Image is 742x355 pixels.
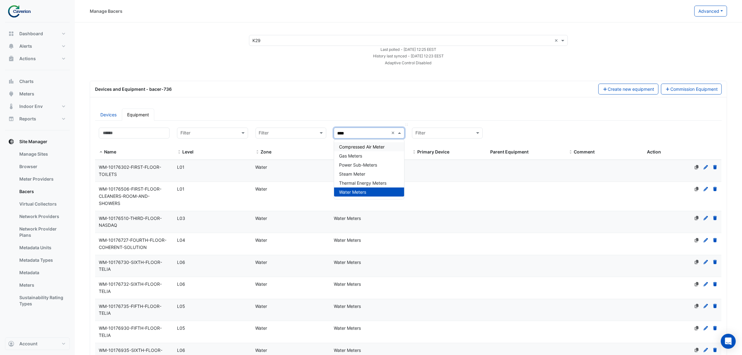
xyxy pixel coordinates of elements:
[339,153,362,158] span: Gas Meters
[721,334,736,349] div: Open Intercom Messenger
[177,237,185,243] span: L04
[14,241,70,254] a: Metadata Units
[703,216,709,221] a: Edit
[5,135,70,148] button: Site Manager
[19,56,36,62] span: Actions
[661,84,722,95] button: Commission Equipment
[14,279,70,291] a: Meters
[8,43,14,49] app-icon: Alerts
[712,186,718,192] a: Delete
[256,186,267,192] span: Water
[19,31,43,37] span: Dashboard
[256,216,267,221] span: Water
[91,86,595,92] div: Devices and Equipment - bacer-736
[703,348,709,353] a: Edit
[694,304,700,309] a: No primary device defined
[256,164,267,170] span: Water
[14,223,70,241] a: Network Provider Plans
[334,348,361,353] span: Water Meters
[8,78,14,85] app-icon: Charts
[99,216,162,228] span: WM-10176510-THIRD-FLOOR-NASDAQ
[256,304,267,309] span: Water
[339,171,365,177] span: Steam Meter
[99,237,166,250] span: WM-10176727-FOURTH-FLOOR-COHERENT-SOLUTION
[19,116,36,122] span: Reports
[95,109,122,121] a: Devices
[177,164,184,170] span: L01
[334,237,361,243] span: Water Meters
[5,148,70,313] div: Site Manager
[19,139,47,145] span: Site Manager
[14,185,70,198] a: Bacers
[574,149,595,154] span: Comment
[177,304,185,309] span: L05
[703,281,709,287] a: Edit
[5,100,70,113] button: Indoor Env
[256,325,267,331] span: Water
[334,139,405,199] ng-dropdown-panel: Options list
[334,325,361,331] span: Water Meters
[694,164,700,170] a: No primary device defined
[703,164,709,170] a: Edit
[569,150,573,155] span: Comment
[712,260,718,265] a: Delete
[339,162,377,168] span: Power Sub-Meters
[381,47,436,52] small: Tue 09-Sep-2025 12:25 EEST
[339,144,385,149] span: Compressed Air Meter
[122,109,154,121] a: Equipment
[256,260,267,265] span: Water
[8,103,14,109] app-icon: Indoor Env
[703,186,709,192] a: Edit
[712,216,718,221] a: Delete
[694,325,700,331] a: No primary device defined
[694,237,700,243] a: No primary device defined
[412,150,416,155] span: Primary Device
[19,43,32,49] span: Alerts
[8,116,14,122] app-icon: Reports
[694,348,700,353] a: No primary device defined
[5,113,70,125] button: Reports
[256,237,267,243] span: Water
[14,291,70,310] a: Sustainability Rating Types
[14,254,70,266] a: Metadata Types
[712,281,718,287] a: Delete
[177,150,181,155] span: Level
[256,348,267,353] span: Water
[712,164,718,170] a: Delete
[8,139,14,145] app-icon: Site Manager
[14,266,70,279] a: Metadata
[385,61,432,65] small: Adaptive Control Disabled
[694,6,727,17] button: Advanced
[712,304,718,309] a: Delete
[5,27,70,40] button: Dashboard
[391,129,396,137] span: Clear
[5,88,70,100] button: Meters
[177,348,185,353] span: L06
[177,216,185,221] span: L03
[8,31,14,37] app-icon: Dashboard
[417,149,449,154] span: Primary Device
[598,84,658,95] button: Create new equipment
[373,54,444,58] small: Tue 09-Sep-2025 12:23 EEST
[694,260,700,265] a: No primary device defined
[703,237,709,243] a: Edit
[99,260,162,272] span: WM-10176730-SIXTH-FLOOR-TELIA
[703,325,709,331] a: Edit
[182,149,194,154] span: Level
[339,189,366,195] span: Water Meters
[694,186,700,192] a: No primary device defined
[14,210,70,223] a: Network Providers
[99,164,161,177] span: WM-10176302-FIRST-FLOOR-TOILETS
[14,160,70,173] a: Browser
[177,186,184,192] span: L01
[8,91,14,97] app-icon: Meters
[177,325,185,331] span: L05
[694,281,700,287] a: No primary device defined
[712,237,718,243] a: Delete
[14,173,70,185] a: Meter Providers
[554,37,560,44] span: Clear
[647,149,661,154] span: Action
[19,78,34,85] span: Charts
[99,281,162,294] span: WM-10176732-SIXTH-FLOOR-TELIA
[19,103,43,109] span: Indoor Env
